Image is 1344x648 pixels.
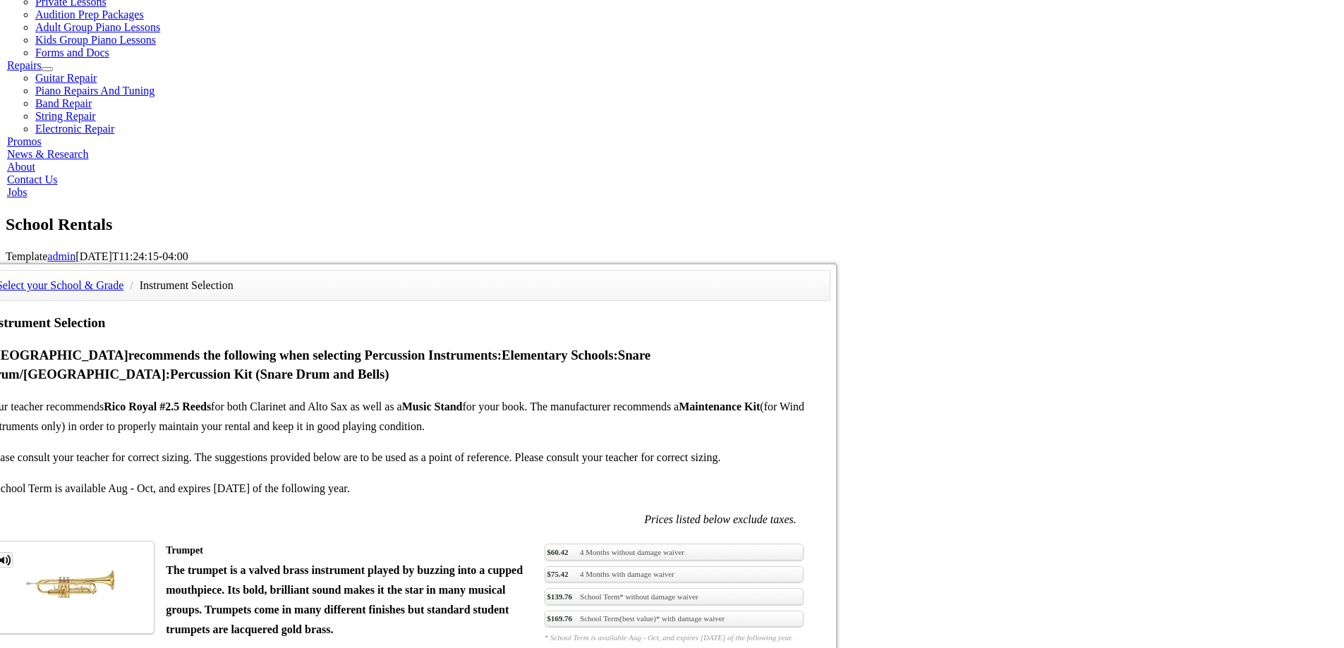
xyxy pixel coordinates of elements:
strong: The trumpet is a valved brass instrument played by buzzing into a cupped mouthpiece. Its bold, br... [166,564,523,635]
a: Repairs [7,59,42,71]
a: Electronic Repair [35,123,114,135]
a: Audition Prep Packages [35,8,144,20]
a: Promos [7,135,42,147]
strong: Maintenance Kit [679,401,760,412]
strong: Percussion Kit (Snare Drum and Bells) [170,367,389,381]
a: Jobs [7,186,27,198]
a: News & Research [7,148,89,160]
a: $75.424 Months with damage waiver [545,566,804,583]
em: * School Term is available Aug - Oct, and expires [DATE] of the following year. [545,632,804,643]
a: Piano Repairs And Tuning [35,85,155,97]
a: Forms and Docs [35,47,109,59]
img: th_1fc34dab4bdaff02a3697e89cb8f30dd_1334255105TRUMP.jpg [26,542,114,627]
span: $75.42 [547,568,568,580]
a: About [7,161,35,173]
a: Adult Group Piano Lessons [35,21,160,33]
span: $139.76 [547,591,572,602]
a: Band Repair [35,97,92,109]
span: Template [6,250,47,262]
span: / [126,279,136,291]
span: $60.42 [547,546,568,558]
a: $60.424 Months without damage waiver [545,544,804,561]
li: Instrument Selection [140,276,234,295]
div: Trumpet [166,541,523,561]
a: Guitar Repair [35,72,97,84]
a: $139.76School Term* without damage waiver [545,588,804,605]
a: $169.76School Term(best value)* with damage waiver [545,611,804,628]
a: admin [47,250,75,262]
strong: [GEOGRAPHIC_DATA] [23,367,166,381]
strong: Music Stand [402,401,463,412]
a: Kids Group Piano Lessons [35,34,156,46]
a: String Repair [35,110,96,122]
button: Open submenu of Repairs [42,67,53,71]
strong: Rico Royal #2.5 Reeds [104,401,211,412]
span: $169.76 [547,613,572,624]
strong: Elementary Schools: [502,348,618,362]
span: [DATE]T11:24:15-04:00 [75,250,188,262]
em: Prices listed below exclude taxes. [644,513,796,525]
a: Contact Us [7,173,58,185]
